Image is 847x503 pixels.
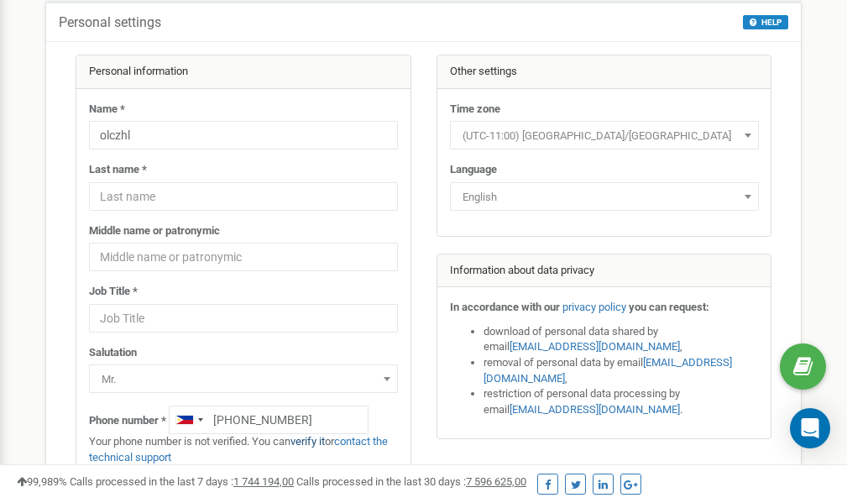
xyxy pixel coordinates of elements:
[89,345,137,361] label: Salutation
[233,475,294,488] u: 1 744 194,00
[450,301,560,313] strong: In accordance with our
[296,475,526,488] span: Calls processed in the last 30 days :
[562,301,626,313] a: privacy policy
[76,55,410,89] div: Personal information
[89,243,398,271] input: Middle name or patronymic
[510,340,680,353] a: [EMAIL_ADDRESS][DOMAIN_NAME]
[89,364,398,393] span: Mr.
[456,186,753,209] span: English
[95,368,392,391] span: Mr.
[17,475,67,488] span: 99,989%
[89,102,125,118] label: Name *
[484,356,732,385] a: [EMAIL_ADDRESS][DOMAIN_NAME]
[450,162,497,178] label: Language
[450,121,759,149] span: (UTC-11:00) Pacific/Midway
[466,475,526,488] u: 7 596 625,00
[437,254,771,288] div: Information about data privacy
[59,15,161,30] h5: Personal settings
[170,406,208,433] div: Telephone country code
[89,435,388,464] a: contact the technical support
[89,223,220,239] label: Middle name or patronymic
[484,386,759,417] li: restriction of personal data processing by email .
[89,162,147,178] label: Last name *
[484,324,759,355] li: download of personal data shared by email ,
[629,301,709,313] strong: you can request:
[510,403,680,416] a: [EMAIL_ADDRESS][DOMAIN_NAME]
[484,355,759,386] li: removal of personal data by email ,
[89,434,398,465] p: Your phone number is not verified. You can or
[89,413,166,429] label: Phone number *
[743,15,788,29] button: HELP
[437,55,771,89] div: Other settings
[456,124,753,148] span: (UTC-11:00) Pacific/Midway
[89,284,138,300] label: Job Title *
[70,475,294,488] span: Calls processed in the last 7 days :
[169,406,369,434] input: +1-800-555-55-55
[290,435,325,448] a: verify it
[450,182,759,211] span: English
[89,304,398,333] input: Job Title
[89,121,398,149] input: Name
[790,408,830,448] div: Open Intercom Messenger
[89,182,398,211] input: Last name
[450,102,500,118] label: Time zone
